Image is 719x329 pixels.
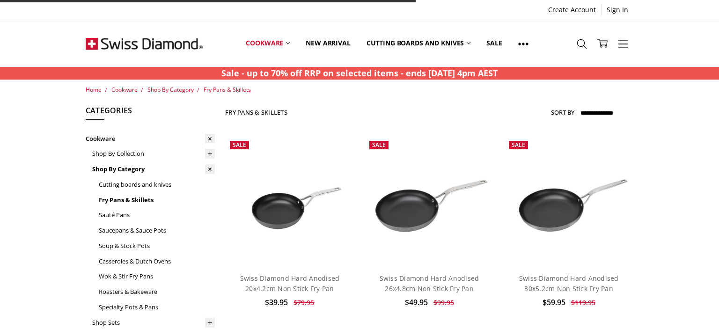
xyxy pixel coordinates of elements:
span: $59.95 [543,297,565,307]
img: Swiss Diamond Hard Anodised 26x4.8cm Non Stick Fry Pan [365,158,494,244]
a: Swiss Diamond Hard Anodised 30x5.2cm Non Stick Fry Pan [519,274,619,293]
a: Specialty Pots & Pans [99,300,215,315]
a: Swiss Diamond Hard Anodised 30x5.2cm Non Stick Fry Pan [504,136,633,265]
a: Sale [478,22,510,64]
a: Show All [510,22,536,65]
span: $119.95 [571,298,595,307]
a: Home [86,86,102,94]
a: Shop By Collection [92,146,215,161]
a: Fry Pans & Skillets [204,86,251,94]
a: Swiss Diamond Hard Anodised 20x4.2cm Non Stick Fry Pan [225,136,354,265]
strong: Sale - up to 70% off RRP on selected items - ends [DATE] 4pm AEST [221,67,498,79]
a: New arrival [298,22,358,64]
h1: Fry Pans & Skillets [225,109,287,116]
a: Cookware [111,86,138,94]
a: Shop By Category [147,86,194,94]
a: Sign In [602,3,633,16]
a: Casseroles & Dutch Ovens [99,254,215,269]
a: Sauté Pans [99,207,215,223]
a: Saucepans & Sauce Pots [99,223,215,238]
label: Sort By [551,105,574,120]
span: $79.95 [293,298,314,307]
a: Wok & Stir Fry Pans [99,269,215,284]
a: Cutting boards and knives [99,177,215,192]
img: Swiss Diamond Hard Anodised 20x4.2cm Non Stick Fry Pan [225,158,354,244]
a: Roasters & Bakeware [99,284,215,300]
span: Sale [372,141,386,149]
a: Swiss Diamond Hard Anodised 26x4.8cm Non Stick Fry Pan [365,136,494,265]
a: Cookware [86,131,215,146]
a: Create Account [543,3,601,16]
img: Free Shipping On Every Order [86,20,203,67]
h5: Categories [86,105,215,121]
span: Sale [233,141,246,149]
span: $99.95 [433,298,454,307]
a: Shop By Category [92,161,215,177]
a: Fry Pans & Skillets [99,192,215,208]
span: $49.95 [405,297,428,307]
a: Cutting boards and knives [359,22,479,64]
a: Cookware [238,22,298,64]
span: Sale [512,141,525,149]
a: Soup & Stock Pots [99,238,215,254]
a: Swiss Diamond Hard Anodised 26x4.8cm Non Stick Fry Pan [380,274,479,293]
a: Swiss Diamond Hard Anodised 20x4.2cm Non Stick Fry Pan [240,274,340,293]
span: $39.95 [265,297,288,307]
img: Swiss Diamond Hard Anodised 30x5.2cm Non Stick Fry Pan [504,158,633,244]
